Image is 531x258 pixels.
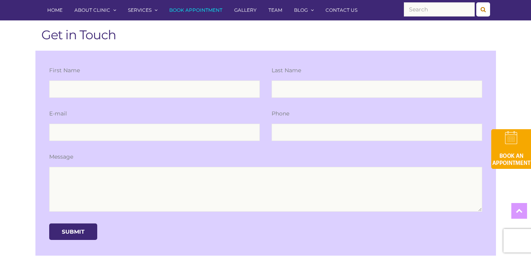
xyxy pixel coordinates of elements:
label: Message [49,153,73,161]
a: Top [511,203,527,219]
input: Search [404,2,475,16]
label: E-mail [49,110,67,118]
img: book-an-appointment-hod-gld.png [491,129,531,169]
label: First Name [49,66,80,75]
h1: Get in Touch [41,27,490,43]
label: Phone [272,110,289,118]
label: Last Name [272,66,301,75]
input: Submit [49,223,97,240]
